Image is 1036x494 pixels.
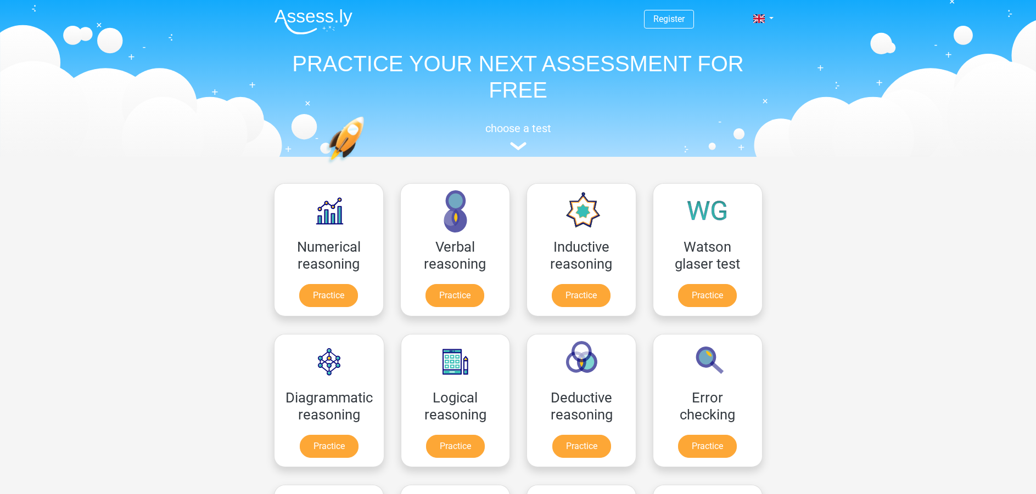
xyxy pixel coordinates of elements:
[425,284,484,307] a: Practice
[552,435,611,458] a: Practice
[510,142,527,150] img: assessment
[326,116,407,215] img: practice
[653,14,685,24] a: Register
[266,122,771,135] h5: choose a test
[266,50,771,103] h1: PRACTICE YOUR NEXT ASSESSMENT FOR FREE
[678,435,737,458] a: Practice
[275,9,352,35] img: Assessly
[552,284,611,307] a: Practice
[299,284,358,307] a: Practice
[678,284,737,307] a: Practice
[426,435,485,458] a: Practice
[300,435,359,458] a: Practice
[266,122,771,151] a: choose a test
